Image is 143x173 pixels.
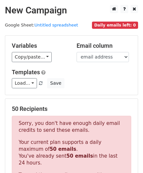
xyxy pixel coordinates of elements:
small: Google Sheet: [5,23,78,27]
p: Sorry, you don't have enough daily email credits to send these emails. [19,120,124,134]
strong: 50 emails [66,153,93,159]
a: Load... [12,78,37,88]
h5: Variables [12,42,67,49]
span: Daily emails left: 0 [92,22,138,29]
p: Your current plan supports a daily maximum of . You've already sent in the last 24 hours. [19,139,124,166]
h5: 50 Recipients [12,105,131,112]
button: Save [47,78,64,88]
a: Copy/paste... [12,52,52,62]
h2: New Campaign [5,5,138,16]
h5: Email column [77,42,132,49]
iframe: Chat Widget [110,142,143,173]
a: Templates [12,69,40,76]
strong: 50 emails [50,146,76,152]
a: Daily emails left: 0 [92,23,138,27]
a: Untitled spreadsheet [34,23,78,27]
